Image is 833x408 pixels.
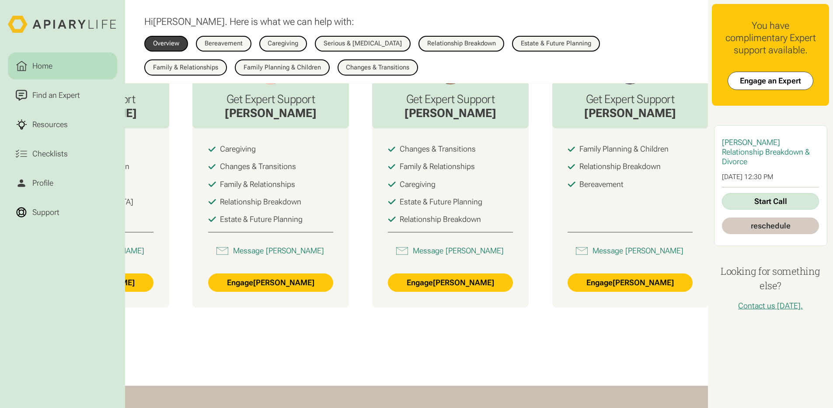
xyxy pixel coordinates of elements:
[235,59,330,76] a: Family Planning & Children
[30,177,55,189] div: Profile
[584,92,676,106] h3: Get Expert Support
[196,36,251,52] a: Bereavement
[404,106,496,121] div: [PERSON_NAME]
[8,169,117,197] a: Profile
[30,119,70,131] div: Resources
[324,40,402,47] div: Serious & [MEDICAL_DATA]
[568,244,693,258] a: Message[PERSON_NAME]
[722,147,810,166] span: Relationship Breakdown & Divorce
[30,207,61,218] div: Support
[315,36,411,52] a: Serious & [MEDICAL_DATA]
[568,273,693,292] a: Engage[PERSON_NAME]
[220,144,256,154] div: Caregiving
[8,82,117,109] a: Find an Expert
[220,214,303,224] div: Estate & Future Planning
[388,244,513,258] a: Message[PERSON_NAME]
[153,16,225,27] span: [PERSON_NAME]
[418,36,505,52] a: Relationship Breakdown
[8,199,117,226] a: Support
[259,36,307,52] a: Caregiving
[738,301,803,310] a: Contact us [DATE].
[722,193,819,210] a: Start Call
[579,162,661,171] div: Relationship Breakdown
[233,246,264,256] div: Message
[593,246,623,256] div: Message
[8,52,117,80] a: Home
[712,264,829,293] h4: Looking for something else?
[584,106,676,121] div: [PERSON_NAME]
[208,244,333,258] a: Message[PERSON_NAME]
[225,92,317,106] h3: Get Expert Support
[400,180,436,189] div: Caregiving
[722,173,819,181] div: [DATE] 12:30 PM
[208,273,333,292] a: Engage[PERSON_NAME]
[400,214,481,224] div: Relationship Breakdown
[8,111,117,138] a: Resources
[722,218,819,234] a: reschedule
[338,59,418,76] a: Changes & Transitions
[400,162,475,171] div: Family & Relationships
[266,246,324,256] div: [PERSON_NAME]
[144,36,188,52] a: Overview
[244,64,321,71] div: Family Planning & Children
[722,138,780,147] span: [PERSON_NAME]
[30,148,70,160] div: Checklists
[625,246,683,256] div: [PERSON_NAME]
[225,106,317,121] div: [PERSON_NAME]
[153,64,218,71] div: Family & Relationships
[579,144,669,154] div: Family Planning & Children
[579,180,624,189] div: Bereavement
[30,90,82,101] div: Find an Expert
[8,140,117,168] a: Checklists
[220,162,296,171] div: Changes & Transitions
[220,197,301,207] div: Relationship Breakdown
[30,60,54,72] div: Home
[144,16,354,28] p: Hi . Here is what we can help with:
[512,36,600,52] a: Estate & Future Planning
[728,72,813,90] a: Engage an Expert
[413,246,443,256] div: Message
[400,197,482,207] div: Estate & Future Planning
[427,40,496,47] div: Relationship Breakdown
[205,40,243,47] div: Bereavement
[404,92,496,106] h3: Get Expert Support
[346,64,409,71] div: Changes & Transitions
[521,40,591,47] div: Estate & Future Planning
[720,20,821,56] div: You have complimentary Expert support available.
[446,246,504,256] div: [PERSON_NAME]
[144,59,227,76] a: Family & Relationships
[388,273,513,292] a: Engage[PERSON_NAME]
[400,144,476,154] div: Changes & Transitions
[268,40,298,47] div: Caregiving
[220,180,295,189] div: Family & Relationships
